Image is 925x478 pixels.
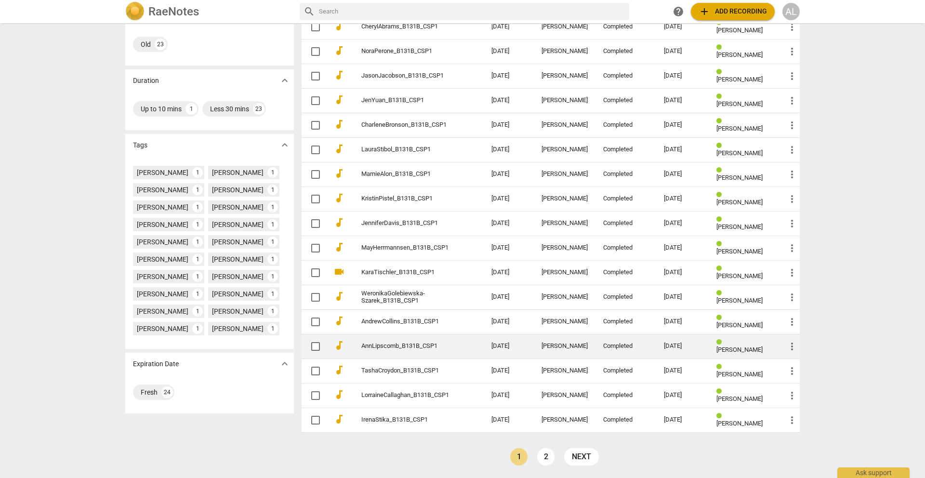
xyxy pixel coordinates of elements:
[786,365,798,377] span: more_vert
[192,271,203,282] div: 1
[484,186,534,211] td: [DATE]
[786,242,798,254] span: more_vert
[716,321,763,329] span: [PERSON_NAME]
[603,293,648,301] div: Completed
[484,88,534,113] td: [DATE]
[716,27,763,34] span: [PERSON_NAME]
[267,306,278,317] div: 1
[603,392,648,399] div: Completed
[542,23,588,30] div: [PERSON_NAME]
[333,340,345,351] span: audiotrack
[333,389,345,400] span: audiotrack
[716,118,726,125] span: Review status: completed
[542,220,588,227] div: [PERSON_NAME]
[137,272,188,281] div: [PERSON_NAME]
[564,448,599,465] a: next
[603,23,648,30] div: Completed
[212,220,264,229] div: [PERSON_NAME]
[192,167,203,178] div: 1
[361,290,457,305] a: WeronikaGolebiewska-Szarek_B131B_CSP1
[484,309,534,334] td: [DATE]
[716,248,763,255] span: [PERSON_NAME]
[542,195,588,202] div: [PERSON_NAME]
[837,467,910,478] div: Ask support
[333,168,345,179] span: audiotrack
[333,119,345,130] span: audiotrack
[542,269,588,276] div: [PERSON_NAME]
[603,72,648,80] div: Completed
[361,318,457,325] a: AndrewCollins_B131B_CSP1
[542,121,588,129] div: [PERSON_NAME]
[210,104,249,114] div: Less 30 mins
[786,119,798,131] span: more_vert
[484,64,534,88] td: [DATE]
[333,315,345,327] span: audiotrack
[603,97,648,104] div: Completed
[137,289,188,299] div: [PERSON_NAME]
[484,162,534,186] td: [DATE]
[542,146,588,153] div: [PERSON_NAME]
[137,202,188,212] div: [PERSON_NAME]
[133,140,147,150] p: Tags
[786,414,798,426] span: more_vert
[603,367,648,374] div: Completed
[155,39,166,50] div: 23
[484,334,534,358] td: [DATE]
[716,44,726,51] span: Review status: completed
[603,220,648,227] div: Completed
[484,383,534,408] td: [DATE]
[542,392,588,399] div: [PERSON_NAME]
[333,266,345,278] span: videocam
[137,324,188,333] div: [PERSON_NAME]
[664,343,701,350] div: [DATE]
[484,39,534,64] td: [DATE]
[212,254,264,264] div: [PERSON_NAME]
[716,371,763,378] span: [PERSON_NAME]
[277,73,292,88] button: Show more
[664,244,701,252] div: [DATE]
[141,387,158,397] div: Fresh
[664,97,701,104] div: [DATE]
[133,76,159,86] p: Duration
[716,51,763,58] span: [PERSON_NAME]
[603,343,648,350] div: Completed
[267,167,278,178] div: 1
[137,254,188,264] div: [PERSON_NAME]
[361,72,457,80] a: JasonJacobson_B131B_CSP1
[361,269,457,276] a: KaraTischler_B131B_CSP1
[664,220,701,227] div: [DATE]
[603,195,648,202] div: Completed
[212,168,264,177] div: [PERSON_NAME]
[716,167,726,174] span: Review status: completed
[361,195,457,202] a: KristinPistel_B131B_CSP1
[716,100,763,107] span: [PERSON_NAME]
[333,241,345,253] span: audiotrack
[192,219,203,230] div: 1
[148,5,199,18] h2: RaeNotes
[716,240,726,248] span: Review status: completed
[212,237,264,247] div: [PERSON_NAME]
[361,171,457,178] a: MarnieAlon_B131B_CSP1
[786,341,798,352] span: more_vert
[333,94,345,106] span: audiotrack
[716,395,763,402] span: [PERSON_NAME]
[542,416,588,424] div: [PERSON_NAME]
[279,75,291,86] span: expand_more
[603,48,648,55] div: Completed
[333,291,345,302] span: audiotrack
[716,346,763,353] span: [PERSON_NAME]
[253,103,264,115] div: 23
[484,236,534,260] td: [DATE]
[192,254,203,265] div: 1
[716,297,763,304] span: [PERSON_NAME]
[716,76,763,83] span: [PERSON_NAME]
[484,14,534,39] td: [DATE]
[192,289,203,299] div: 1
[542,48,588,55] div: [PERSON_NAME]
[319,4,625,19] input: Search
[333,192,345,204] span: audiotrack
[361,121,457,129] a: CharleneBronson_B131B_CSP1
[782,3,800,20] button: AL
[716,290,726,297] span: Review status: completed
